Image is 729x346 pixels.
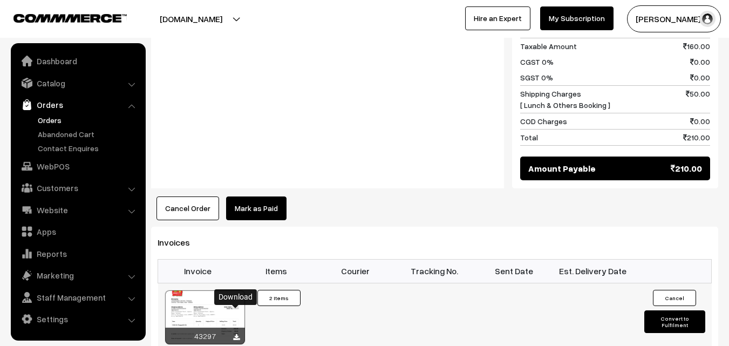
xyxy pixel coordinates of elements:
[690,56,710,67] span: 0.00
[158,259,237,283] th: Invoice
[13,178,142,198] a: Customers
[520,40,577,52] span: Taxable Amount
[671,162,702,175] span: 210.00
[13,200,142,220] a: Website
[226,196,287,220] a: Mark as Paid
[13,266,142,285] a: Marketing
[699,11,716,27] img: user
[683,132,710,143] span: 210.00
[528,162,596,175] span: Amount Payable
[13,244,142,263] a: Reports
[395,259,474,283] th: Tracking No.
[35,143,142,154] a: Contact Enquires
[13,95,142,114] a: Orders
[653,290,696,306] button: Cancel
[553,259,632,283] th: Est. Delivery Date
[13,222,142,241] a: Apps
[520,88,610,111] span: Shipping Charges [ Lunch & Others Booking ]
[13,14,127,22] img: COMMMERCE
[627,5,721,32] button: [PERSON_NAME] s…
[156,196,219,220] button: Cancel Order
[13,73,142,93] a: Catalog
[13,288,142,307] a: Staff Management
[237,259,316,283] th: Items
[316,259,396,283] th: Courier
[465,6,530,30] a: Hire an Expert
[165,328,245,344] div: 43297
[474,259,554,283] th: Sent Date
[520,116,567,127] span: COD Charges
[158,237,203,248] span: Invoices
[13,157,142,176] a: WebPOS
[13,309,142,329] a: Settings
[13,51,142,71] a: Dashboard
[122,5,260,32] button: [DOMAIN_NAME]
[520,72,553,83] span: SGST 0%
[257,290,301,306] button: 2 Items
[214,289,257,305] div: Download
[683,40,710,52] span: 160.00
[520,132,538,143] span: Total
[690,72,710,83] span: 0.00
[35,114,142,126] a: Orders
[644,310,705,333] button: Convert to Fulfilment
[690,116,710,127] span: 0.00
[520,56,554,67] span: CGST 0%
[540,6,614,30] a: My Subscription
[686,88,710,111] span: 50.00
[35,128,142,140] a: Abandoned Cart
[13,11,108,24] a: COMMMERCE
